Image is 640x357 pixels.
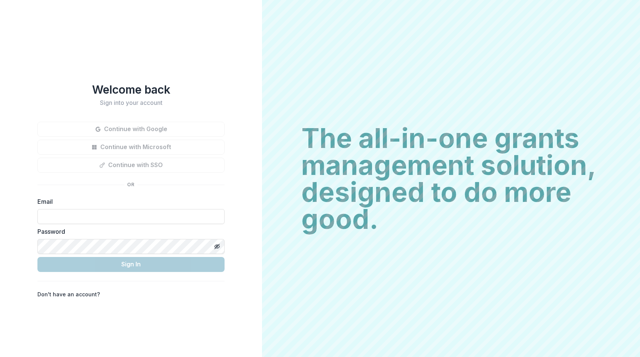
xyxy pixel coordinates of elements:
button: Continue with Google [37,122,225,137]
button: Continue with SSO [37,158,225,173]
button: Continue with Microsoft [37,140,225,155]
label: Password [37,227,220,236]
button: Toggle password visibility [211,240,223,252]
p: Don't have an account? [37,290,100,298]
button: Sign In [37,257,225,272]
h2: Sign into your account [37,99,225,106]
h1: Welcome back [37,83,225,96]
label: Email [37,197,220,206]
